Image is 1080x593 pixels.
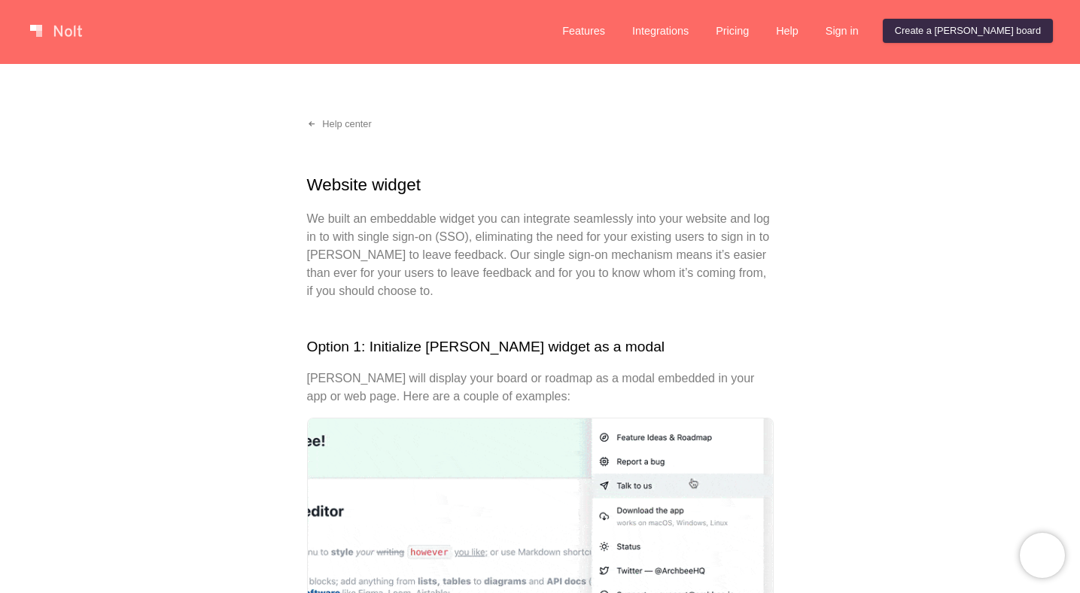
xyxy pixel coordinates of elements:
a: Create a [PERSON_NAME] board [883,19,1053,43]
a: Features [550,19,617,43]
p: [PERSON_NAME] will display your board or roadmap as a modal embedded in your app or web page. Her... [307,369,774,406]
h2: Option 1: Initialize [PERSON_NAME] widget as a modal [307,336,774,358]
a: Help center [295,112,384,136]
a: Sign in [814,19,871,43]
h1: Website widget [307,172,774,198]
a: Integrations [620,19,701,43]
a: Pricing [704,19,761,43]
iframe: Chatra live chat [1020,533,1065,578]
a: Help [764,19,811,43]
p: We built an embeddable widget you can integrate seamlessly into your website and log in to with s... [307,210,774,300]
